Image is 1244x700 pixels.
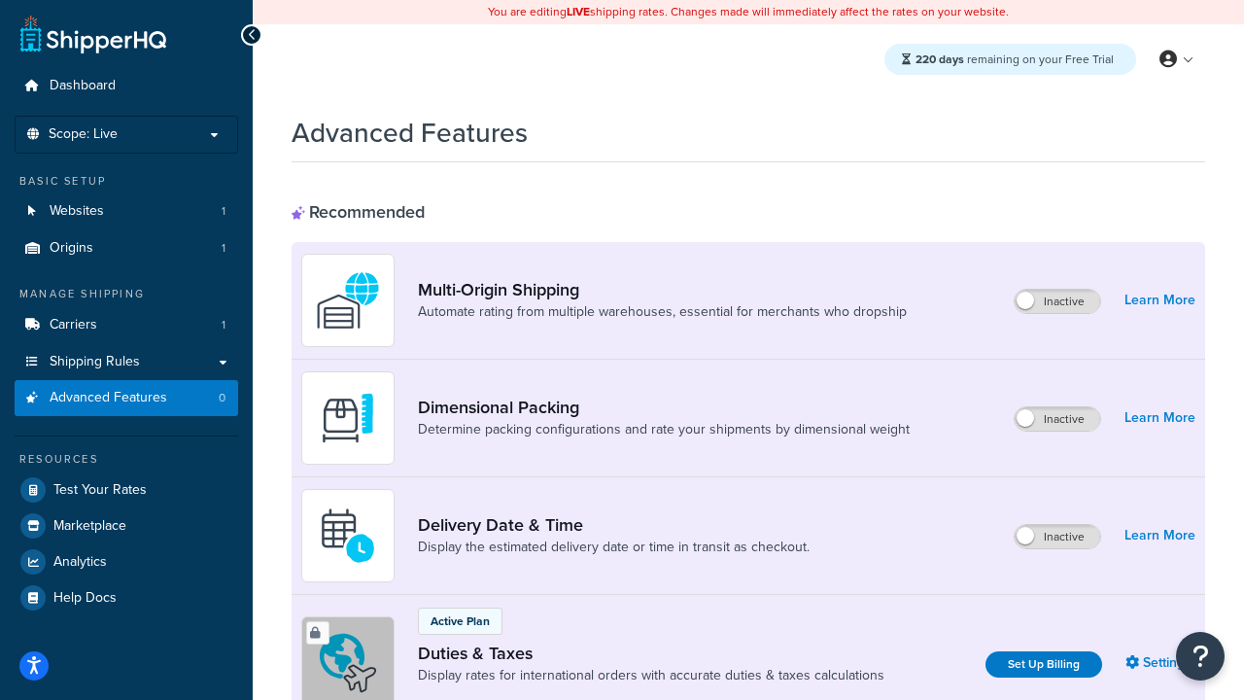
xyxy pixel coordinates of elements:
[15,544,238,579] a: Analytics
[15,472,238,507] a: Test Your Rates
[1015,407,1100,431] label: Inactive
[50,240,93,257] span: Origins
[1124,404,1195,432] a: Learn More
[418,279,907,300] a: Multi-Origin Shipping
[418,514,810,536] a: Delivery Date & Time
[50,390,167,406] span: Advanced Features
[314,266,382,334] img: WatD5o0RtDAAAAAElFTkSuQmCC
[418,666,884,685] a: Display rates for international orders with accurate duties & taxes calculations
[49,126,118,143] span: Scope: Live
[418,643,884,664] a: Duties & Taxes
[53,482,147,499] span: Test Your Rates
[15,380,238,416] li: Advanced Features
[222,203,225,220] span: 1
[314,502,382,570] img: gfkeb5ejjkALwAAAABJRU5ErkJggg==
[292,201,425,223] div: Recommended
[222,240,225,257] span: 1
[1176,632,1225,681] button: Open Resource Center
[418,538,810,557] a: Display the estimated delivery date or time in transit as checkout.
[15,193,238,229] li: Websites
[985,651,1102,678] a: Set Up Billing
[1124,287,1195,314] a: Learn More
[15,193,238,229] a: Websites1
[418,397,910,418] a: Dimensional Packing
[314,384,382,452] img: DTVBYsAAAAAASUVORK5CYII=
[15,380,238,416] a: Advanced Features0
[15,68,238,104] a: Dashboard
[15,451,238,468] div: Resources
[53,518,126,535] span: Marketplace
[15,344,238,380] a: Shipping Rules
[53,590,117,607] span: Help Docs
[50,317,97,333] span: Carriers
[15,307,238,343] li: Carriers
[53,554,107,571] span: Analytics
[15,307,238,343] a: Carriers1
[50,78,116,94] span: Dashboard
[418,302,907,322] a: Automate rating from multiple warehouses, essential for merchants who dropship
[50,354,140,370] span: Shipping Rules
[916,51,964,68] strong: 220 days
[1124,522,1195,549] a: Learn More
[222,317,225,333] span: 1
[1125,649,1195,677] a: Settings
[1015,290,1100,313] label: Inactive
[431,612,490,630] p: Active Plan
[1015,525,1100,548] label: Inactive
[567,3,590,20] b: LIVE
[418,420,910,439] a: Determine packing configurations and rate your shipments by dimensional weight
[916,51,1114,68] span: remaining on your Free Trial
[15,173,238,190] div: Basic Setup
[15,508,238,543] a: Marketplace
[219,390,225,406] span: 0
[15,230,238,266] li: Origins
[292,114,528,152] h1: Advanced Features
[50,203,104,220] span: Websites
[15,230,238,266] a: Origins1
[15,286,238,302] div: Manage Shipping
[15,580,238,615] a: Help Docs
